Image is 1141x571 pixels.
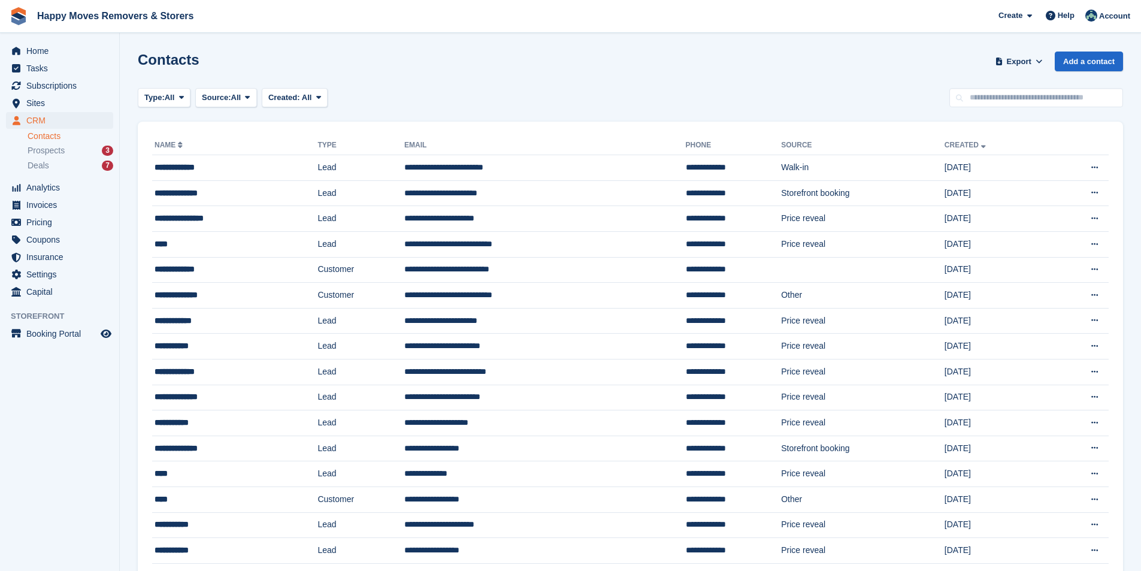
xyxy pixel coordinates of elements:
a: menu [6,95,113,111]
td: Walk-in [781,155,945,181]
span: Storefront [11,310,119,322]
td: [DATE] [945,334,1049,359]
span: Created: [268,93,300,102]
th: Type [317,136,404,155]
a: menu [6,231,113,248]
td: [DATE] [945,206,1049,232]
td: [DATE] [945,308,1049,334]
a: menu [6,214,113,231]
span: Invoices [26,197,98,213]
span: All [231,92,241,104]
td: Lead [317,180,404,206]
td: Customer [317,283,404,309]
span: Tasks [26,60,98,77]
span: Subscriptions [26,77,98,94]
td: Storefront booking [781,436,945,461]
button: Source: All [195,88,257,108]
th: Phone [686,136,782,155]
td: Other [781,283,945,309]
td: Price reveal [781,538,945,564]
td: Lead [317,206,404,232]
td: Price reveal [781,206,945,232]
span: Analytics [26,179,98,196]
td: Other [781,487,945,512]
a: menu [6,197,113,213]
a: menu [6,77,113,94]
a: Contacts [28,131,113,142]
button: Type: All [138,88,190,108]
span: Deals [28,160,49,171]
td: Price reveal [781,385,945,410]
a: menu [6,60,113,77]
td: [DATE] [945,512,1049,538]
td: Lead [317,512,404,538]
td: Lead [317,461,404,487]
td: Lead [317,385,404,410]
a: Created [945,141,988,149]
img: stora-icon-8386f47178a22dfd0bd8f6a31ec36ba5ce8667c1dd55bd0f319d3a0aa187defe.svg [10,7,28,25]
td: [DATE] [945,410,1049,436]
button: Created: All [262,88,328,108]
td: Price reveal [781,461,945,487]
a: menu [6,43,113,59]
th: Source [781,136,945,155]
td: Lead [317,155,404,181]
td: Lead [317,410,404,436]
td: Price reveal [781,334,945,359]
span: Sites [26,95,98,111]
td: Customer [317,487,404,512]
a: menu [6,249,113,265]
a: Add a contact [1055,52,1123,71]
a: menu [6,283,113,300]
span: Settings [26,266,98,283]
td: Price reveal [781,231,945,257]
a: Deals 7 [28,159,113,172]
td: Lead [317,334,404,359]
span: All [302,93,312,102]
td: Price reveal [781,308,945,334]
td: Price reveal [781,410,945,436]
span: Prospects [28,145,65,156]
a: Happy Moves Removers & Storers [32,6,198,26]
button: Export [992,52,1045,71]
td: [DATE] [945,436,1049,461]
span: Source: [202,92,231,104]
div: 3 [102,146,113,156]
td: [DATE] [945,538,1049,564]
div: 7 [102,161,113,171]
td: Price reveal [781,359,945,385]
td: Lead [317,308,404,334]
td: [DATE] [945,180,1049,206]
span: All [165,92,175,104]
img: Admin [1085,10,1097,22]
td: [DATE] [945,487,1049,512]
td: Lead [317,231,404,257]
td: Lead [317,359,404,385]
span: Coupons [26,231,98,248]
td: [DATE] [945,385,1049,410]
a: menu [6,266,113,283]
span: Pricing [26,214,98,231]
span: Account [1099,10,1130,22]
td: [DATE] [945,283,1049,309]
span: Type: [144,92,165,104]
td: [DATE] [945,359,1049,385]
a: menu [6,179,113,196]
h1: Contacts [138,52,199,68]
td: [DATE] [945,461,1049,487]
td: Customer [317,257,404,283]
a: menu [6,112,113,129]
a: Name [155,141,185,149]
td: [DATE] [945,155,1049,181]
span: Home [26,43,98,59]
span: Create [998,10,1022,22]
span: CRM [26,112,98,129]
td: [DATE] [945,231,1049,257]
span: Capital [26,283,98,300]
a: menu [6,325,113,342]
span: Booking Portal [26,325,98,342]
span: Export [1007,56,1031,68]
td: [DATE] [945,257,1049,283]
td: Lead [317,436,404,461]
td: Storefront booking [781,180,945,206]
